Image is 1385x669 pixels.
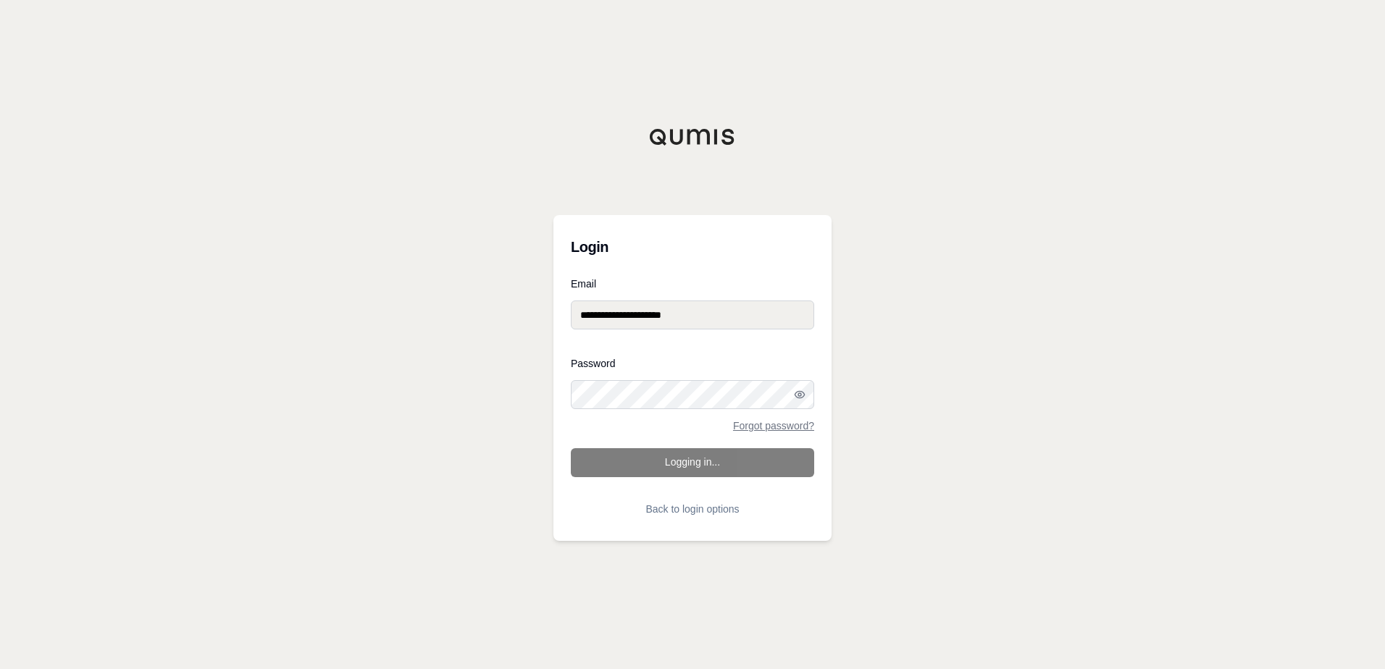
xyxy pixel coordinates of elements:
button: Back to login options [571,495,814,523]
a: Forgot password? [733,421,814,431]
h3: Login [571,232,814,261]
label: Password [571,358,814,369]
img: Qumis [649,128,736,146]
label: Email [571,279,814,289]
